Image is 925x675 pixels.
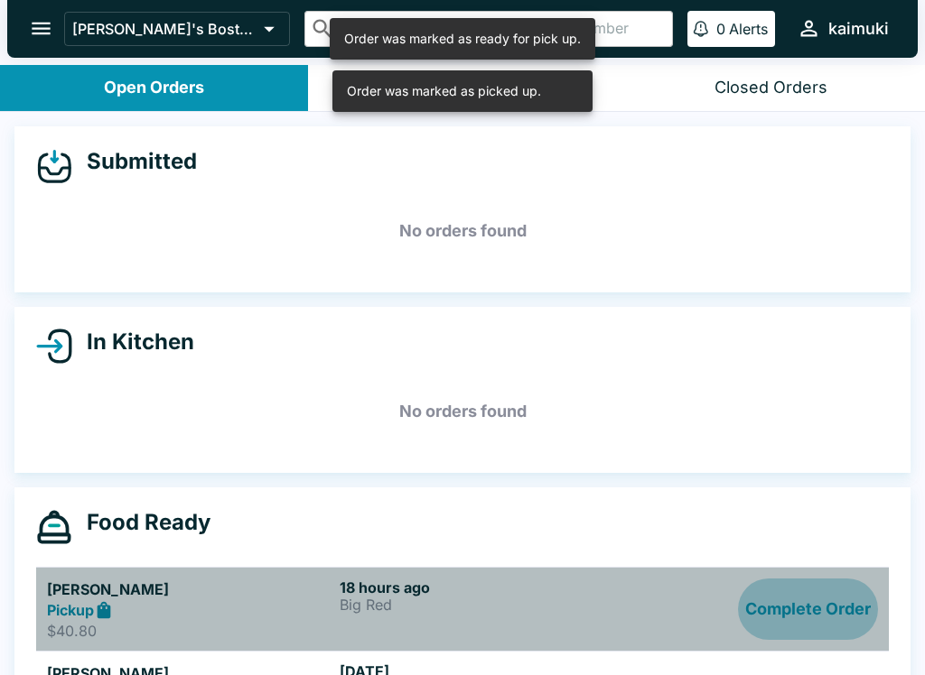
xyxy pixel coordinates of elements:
p: Alerts [729,20,768,38]
h4: In Kitchen [72,328,194,356]
a: [PERSON_NAME]Pickup$40.8018 hours agoBig RedComplete Order [36,567,889,652]
button: [PERSON_NAME]'s Boston Pizza [64,12,290,46]
strong: Pickup [47,601,94,619]
h4: Submitted [72,148,197,175]
div: Closed Orders [715,78,827,98]
p: $40.80 [47,622,332,640]
h6: 18 hours ago [340,578,625,596]
p: [PERSON_NAME]'s Boston Pizza [72,20,257,38]
h5: [PERSON_NAME] [47,578,332,600]
div: Order was marked as picked up. [347,76,541,106]
h4: Food Ready [72,509,210,536]
div: Open Orders [104,78,204,98]
button: kaimuki [790,9,896,48]
div: kaimuki [828,18,889,40]
div: Order was marked as ready for pick up. [344,23,581,54]
h5: No orders found [36,199,889,264]
p: 0 [716,20,725,38]
h5: No orders found [36,379,889,444]
button: open drawer [18,5,64,51]
button: Complete Order [738,578,878,641]
p: Big Red [340,596,625,613]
